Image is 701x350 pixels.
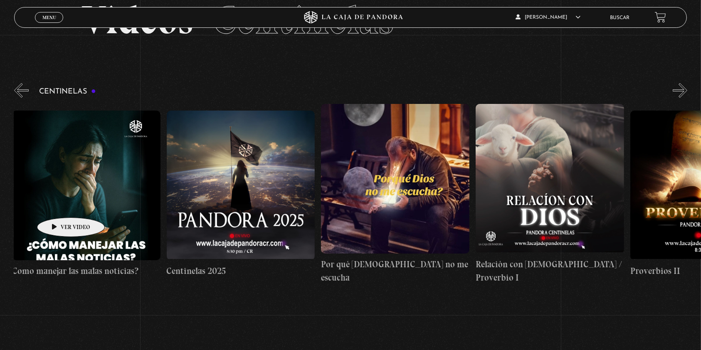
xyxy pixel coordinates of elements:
h3: Centinelas [39,88,96,96]
h4: Por qué [DEMOGRAPHIC_DATA] no me escucha [321,258,469,284]
span: Cerrar [39,22,59,28]
span: [PERSON_NAME] [516,15,580,20]
a: View your shopping cart [655,12,666,23]
button: Next [673,83,687,98]
a: Relación con [DEMOGRAPHIC_DATA] / Proverbio I [476,104,624,284]
h4: Relación con [DEMOGRAPHIC_DATA] / Proverbio I [476,258,624,284]
h4: Como manejar las malas noticias? [12,264,160,278]
span: Menu [42,15,56,20]
h2: Videos [81,0,620,40]
a: Como manejar las malas noticias? [12,104,160,284]
a: Buscar [610,15,630,20]
a: Centinelas 2025 [167,104,315,284]
a: Por qué [DEMOGRAPHIC_DATA] no me escucha [321,104,469,284]
h4: Centinelas 2025 [167,264,315,278]
button: Previous [14,83,29,98]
